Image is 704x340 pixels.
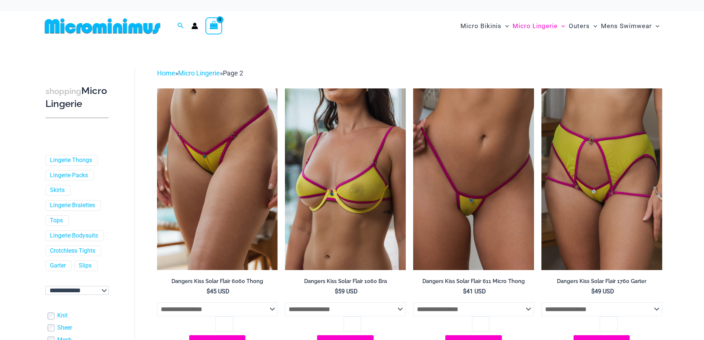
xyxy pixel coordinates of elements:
a: Dangers Kiss Solar Flair 611 Micro Thong [413,278,534,287]
span: Outers [569,17,590,36]
h2: Dangers Kiss Solar Flair 1760 Garter [541,278,662,285]
span: Menu Toggle [501,17,509,36]
a: Dangers Kiss Solar Flair 611 Micro 01Dangers Kiss Solar Flair 611 Micro 02Dangers Kiss Solar Flai... [413,88,534,270]
span: $ [591,288,595,295]
span: Menu Toggle [590,17,597,36]
bdi: 41 USD [463,288,486,295]
img: Dangers Kiss Solar Flair 6060 Thong 1760 Garter 03 [541,88,662,270]
span: $ [207,288,210,295]
a: Garter [50,262,66,270]
span: » » [157,69,243,77]
span: shopping [45,87,81,96]
a: Lingerie Thongs [50,156,92,164]
h2: Dangers Kiss Solar Flair 1060 Bra [285,278,406,285]
a: Slips [79,262,92,270]
a: Dangers Kiss Solar Flair 6060 Thong 1760 Garter 03Dangers Kiss Solar Flair 6060 Thong 1760 Garter... [541,88,662,270]
a: Dangers Kiss Solar Flair 1060 Bra 01Dangers Kiss Solar Flair 1060 Bra 02Dangers Kiss Solar Flair ... [285,88,406,270]
a: Micro BikinisMenu ToggleMenu Toggle [459,15,511,37]
a: Dangers Kiss Solar Flair 1060 Bra [285,278,406,287]
bdi: 49 USD [591,288,614,295]
span: Micro Lingerie [513,17,558,36]
input: Product quantity [344,316,361,332]
span: $ [335,288,338,295]
h3: Micro Lingerie [45,85,109,110]
img: Dangers Kiss Solar Flair 1060 Bra 01 [285,88,406,270]
span: Mens Swimwear [601,17,652,36]
span: Micro Bikinis [460,17,501,36]
a: Sheer [57,324,72,332]
a: Dangers Kiss Solar Flair 6060 Thong 01Dangers Kiss Solar Flair 6060 Thong 02Dangers Kiss Solar Fl... [157,88,278,270]
a: Dangers Kiss Solar Flair 6060 Thong [157,278,278,287]
select: wpc-taxonomy-pa_color-745982 [45,286,109,295]
a: Crotchless Tights [50,247,95,255]
a: Micro LingerieMenu ToggleMenu Toggle [511,15,567,37]
img: MM SHOP LOGO FLAT [42,18,163,34]
img: Dangers Kiss Solar Flair 611 Micro 01 [413,88,534,270]
input: Product quantity [215,316,233,332]
a: Dangers Kiss Solar Flair 1760 Garter [541,278,662,287]
span: Page 2 [223,69,243,77]
input: Product quantity [472,316,489,332]
a: Knit [57,312,68,320]
a: Lingerie Bodysuits [50,232,98,240]
a: OutersMenu ToggleMenu Toggle [567,15,599,37]
a: Lingerie Packs [50,172,88,179]
h2: Dangers Kiss Solar Flair 611 Micro Thong [413,278,534,285]
bdi: 45 USD [207,288,229,295]
a: Skirts [50,186,65,194]
span: $ [463,288,466,295]
bdi: 59 USD [335,288,358,295]
nav: Site Navigation [458,14,663,38]
span: Menu Toggle [652,17,659,36]
a: Account icon link [191,23,198,29]
a: Search icon link [177,21,184,31]
input: Product quantity [600,316,617,332]
img: Dangers Kiss Solar Flair 6060 Thong 01 [157,88,278,270]
a: Micro Lingerie [178,69,220,77]
h2: Dangers Kiss Solar Flair 6060 Thong [157,278,278,285]
a: Lingerie Bralettes [50,202,95,209]
a: Mens SwimwearMenu ToggleMenu Toggle [599,15,661,37]
a: Home [157,69,175,77]
span: Menu Toggle [558,17,565,36]
a: View Shopping Cart, empty [205,17,222,34]
a: Tops [50,217,63,225]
